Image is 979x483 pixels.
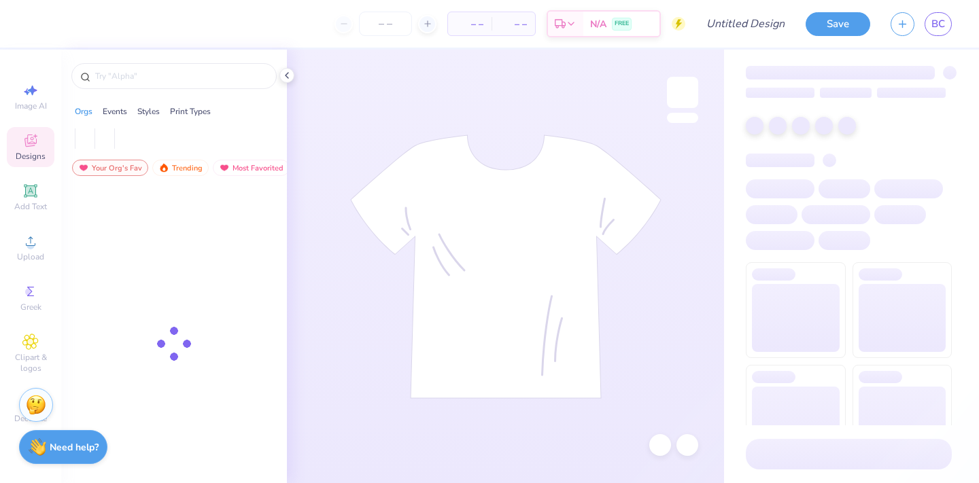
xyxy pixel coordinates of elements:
span: Decorate [14,413,47,424]
div: Print Types [170,105,211,118]
span: Clipart & logos [7,352,54,374]
div: Styles [137,105,160,118]
div: Your Org's Fav [72,160,148,176]
div: Events [103,105,127,118]
img: most_fav.gif [78,163,89,173]
span: BC [931,16,945,32]
span: Image AI [15,101,47,111]
span: – – [500,17,527,31]
input: – – [359,12,412,36]
img: tee-skeleton.svg [350,135,662,399]
div: Orgs [75,105,92,118]
span: Designs [16,151,46,162]
span: Upload [17,251,44,262]
a: BC [925,12,952,36]
div: Trending [152,160,209,176]
strong: Need help? [50,441,99,454]
span: Add Text [14,201,47,212]
span: N/A [590,17,606,31]
img: most_fav.gif [219,163,230,173]
span: Greek [20,302,41,312]
input: Untitled Design [695,10,795,37]
span: – – [456,17,483,31]
input: Try "Alpha" [94,69,268,83]
div: Most Favorited [213,160,290,176]
span: FREE [615,19,629,29]
img: trending.gif [158,163,169,173]
button: Save [806,12,870,36]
